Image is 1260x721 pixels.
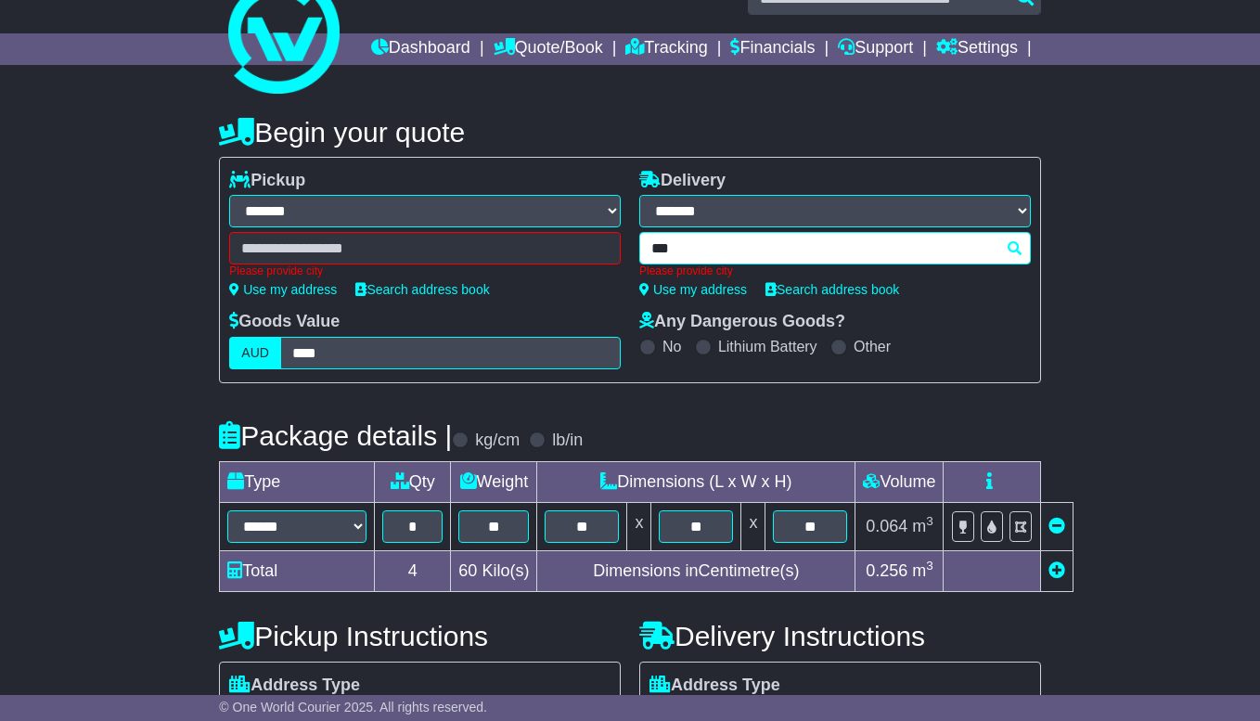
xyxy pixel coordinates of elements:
td: Volume [855,461,944,502]
a: Financials [730,33,815,65]
div: Please provide city [229,264,621,277]
td: Dimensions in Centimetre(s) [537,550,855,591]
td: Total [220,550,375,591]
h4: Package details | [219,420,452,451]
a: Support [838,33,913,65]
label: Other [854,338,891,355]
label: Pickup [229,171,305,191]
a: Use my address [229,282,337,297]
span: 0.064 [866,517,907,535]
a: Tracking [625,33,707,65]
label: Address Type [649,676,780,696]
a: Remove this item [1048,517,1065,535]
label: Lithium Battery [718,338,817,355]
span: 60 [458,561,477,580]
a: Search address book [355,282,489,297]
td: x [627,502,651,550]
a: Quote/Book [494,33,603,65]
td: Dimensions (L x W x H) [537,461,855,502]
td: 4 [375,550,451,591]
label: Any Dangerous Goods? [639,312,845,332]
td: Weight [451,461,537,502]
label: AUD [229,337,281,369]
h4: Delivery Instructions [639,621,1041,651]
span: © One World Courier 2025. All rights reserved. [219,700,487,715]
label: kg/cm [475,431,520,451]
span: m [912,561,933,580]
label: Address Type [229,676,360,696]
td: x [741,502,765,550]
span: 0.256 [866,561,907,580]
div: Please provide city [639,264,1031,277]
label: Delivery [639,171,726,191]
sup: 3 [926,514,933,528]
a: Add new item [1048,561,1065,580]
a: Use my address [639,282,747,297]
label: Goods Value [229,312,340,332]
sup: 3 [926,559,933,573]
td: Type [220,461,375,502]
h4: Begin your quote [219,117,1040,148]
a: Search address book [765,282,899,297]
span: m [912,517,933,535]
label: No [662,338,681,355]
a: Settings [936,33,1018,65]
td: Kilo(s) [451,550,537,591]
typeahead: Please provide city [639,232,1031,264]
td: Qty [375,461,451,502]
h4: Pickup Instructions [219,621,621,651]
a: Dashboard [371,33,470,65]
label: lb/in [552,431,583,451]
